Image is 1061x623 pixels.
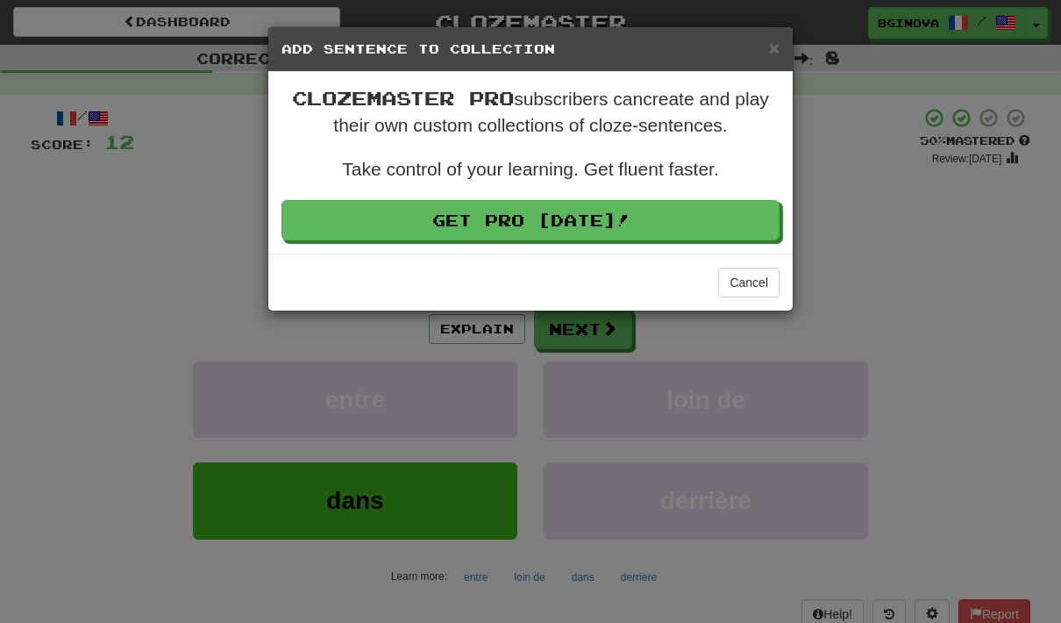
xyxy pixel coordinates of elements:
[769,39,780,57] button: Close
[769,38,780,58] span: ×
[292,87,514,109] span: Clozemaster Pro
[281,156,780,183] p: Take control of your learning. Get fluent faster.
[281,40,780,58] h5: Add Sentence to Collection
[281,200,780,240] a: Get Pro [DATE]!
[718,268,780,297] button: Cancel
[281,85,780,139] p: subscribers can create and play their own custom collections of cloze-sentences.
